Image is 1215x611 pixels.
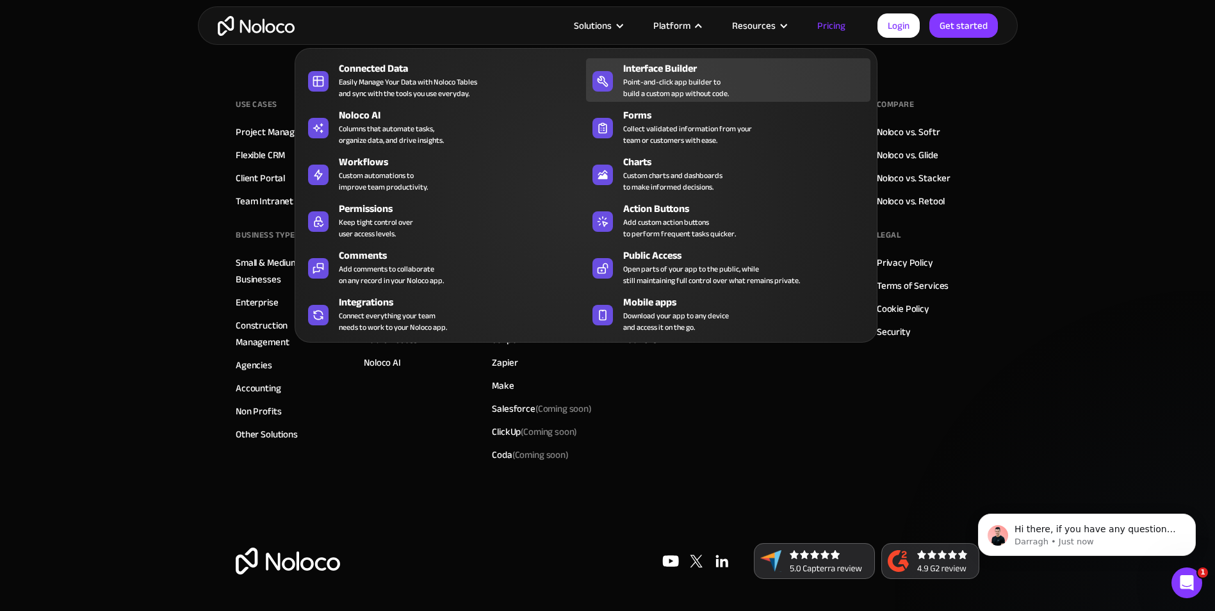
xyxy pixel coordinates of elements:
[623,201,876,216] div: Action Buttons
[801,17,861,34] a: Pricing
[929,13,998,38] a: Get started
[877,225,901,245] div: Legal
[512,446,569,464] span: (Coming soon)
[623,248,876,263] div: Public Access
[877,170,950,186] a: Noloco vs. Stacker
[623,310,729,333] span: Download your app to any device and access it on the go.
[623,61,876,76] div: Interface Builder
[716,17,801,34] div: Resources
[339,310,447,333] div: Connect everything your team needs to work to your Noloco app.
[586,245,870,289] a: Public AccessOpen parts of your app to the public, whilestill maintaining full control over what ...
[586,58,870,102] a: Interface BuilderPoint-and-click app builder tobuild a custom app without code.
[877,254,933,271] a: Privacy Policy
[236,357,272,373] a: Agencies
[621,331,658,348] a: Webinars
[236,317,338,350] a: Construction Management
[302,292,586,336] a: IntegrationsConnect everything your teamneeds to work to your Noloco app.
[339,263,444,286] div: Add comments to collaborate on any record in your Noloco app.
[586,152,870,195] a: ChartsCustom charts and dashboardsto make informed decisions.
[877,193,945,209] a: Noloco vs. Retool
[302,105,586,149] a: Noloco AIColumns that automate tasks,organize data, and drive insights.
[236,426,298,443] a: Other Solutions
[586,105,870,149] a: FormsCollect validated information from yourteam or customers with ease.
[236,225,300,245] div: BUSINESS TYPES
[492,446,568,463] div: Coda
[236,170,285,186] a: Client Portal
[492,354,518,371] a: Zapier
[877,300,929,317] a: Cookie Policy
[623,154,876,170] div: Charts
[339,201,592,216] div: Permissions
[1198,567,1208,578] span: 1
[623,108,876,123] div: Forms
[339,76,477,99] div: Easily Manage Your Data with Noloco Tables and sync with the tools you use everyday.
[302,152,586,195] a: WorkflowsCustom automations toimprove team productivity.
[877,124,940,140] a: Noloco vs. Softr
[339,61,592,76] div: Connected Data
[339,123,444,146] div: Columns that automate tasks, organize data, and drive insights.
[236,380,281,396] a: Accounting
[877,95,915,114] div: Compare
[236,95,277,114] div: Use Cases
[236,147,285,163] a: Flexible CRM
[492,377,514,394] a: Make
[302,245,586,289] a: CommentsAdd comments to collaborateon any record in your Noloco app.
[877,277,949,294] a: Terms of Services
[732,17,776,34] div: Resources
[623,76,729,99] div: Point-and-click app builder to build a custom app without code.
[339,216,413,240] div: Keep tight control over user access levels.
[623,123,752,146] div: Collect validated information from your team or customers with ease.
[236,403,281,420] a: Non Profits
[574,17,612,34] div: Solutions
[339,108,592,123] div: Noloco AI
[236,254,338,288] a: Small & Medium Businesses
[877,13,920,38] a: Login
[295,30,877,343] nav: Platform
[364,331,418,348] a: Public Access
[637,17,716,34] div: Platform
[623,263,800,286] div: Open parts of your app to the public, while still maintaining full control over what remains priv...
[586,199,870,242] a: Action ButtonsAdd custom action buttonsto perform frequent tasks quicker.
[364,354,401,371] a: Noloco AI
[339,248,592,263] div: Comments
[492,331,516,348] a: Stripe
[302,58,586,102] a: Connected DataEasily Manage Your Data with Noloco Tablesand sync with the tools you use everyday.
[521,423,577,441] span: (Coming soon)
[877,323,911,340] a: Security
[1171,567,1202,598] iframe: Intercom live chat
[623,216,736,240] div: Add custom action buttons to perform frequent tasks quicker.
[623,170,722,193] div: Custom charts and dashboards to make informed decisions.
[558,17,637,34] div: Solutions
[236,193,293,209] a: Team Intranet
[623,295,876,310] div: Mobile apps
[492,400,592,417] div: Salesforce
[302,199,586,242] a: PermissionsKeep tight control overuser access levels.
[959,487,1215,576] iframe: Intercom notifications message
[653,17,690,34] div: Platform
[586,292,870,336] a: Mobile appsDownload your app to any deviceand access it on the go.
[339,154,592,170] div: Workflows
[339,170,428,193] div: Custom automations to improve team productivity.
[236,124,316,140] a: Project Managment
[877,147,938,163] a: Noloco vs. Glide
[236,294,279,311] a: Enterprise
[218,16,295,36] a: home
[535,400,592,418] span: (Coming soon)
[339,295,592,310] div: Integrations
[492,423,577,440] div: ClickUp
